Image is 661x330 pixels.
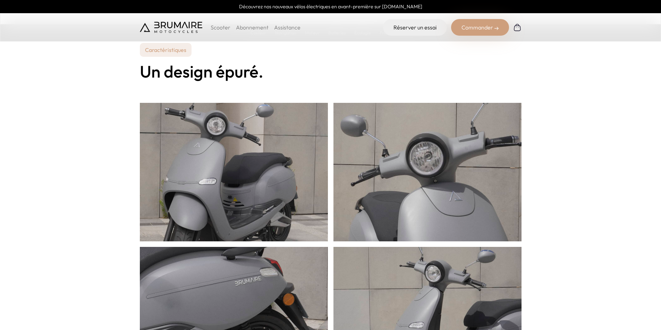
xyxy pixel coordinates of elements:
img: Panier [513,23,522,32]
a: Réserver un essai [383,19,447,36]
img: Brumaire Motocycles [140,22,202,33]
p: Caractéristiques [140,43,192,57]
img: right-arrow-2.png [494,26,499,30]
img: gris-1.jpeg [140,71,328,278]
div: Commander [451,19,509,36]
p: Scooter [211,23,230,32]
img: gris-3.jpeg [333,71,522,278]
h2: Un design épuré. [140,62,522,81]
a: Abonnement [236,24,269,31]
a: Assistance [274,24,300,31]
